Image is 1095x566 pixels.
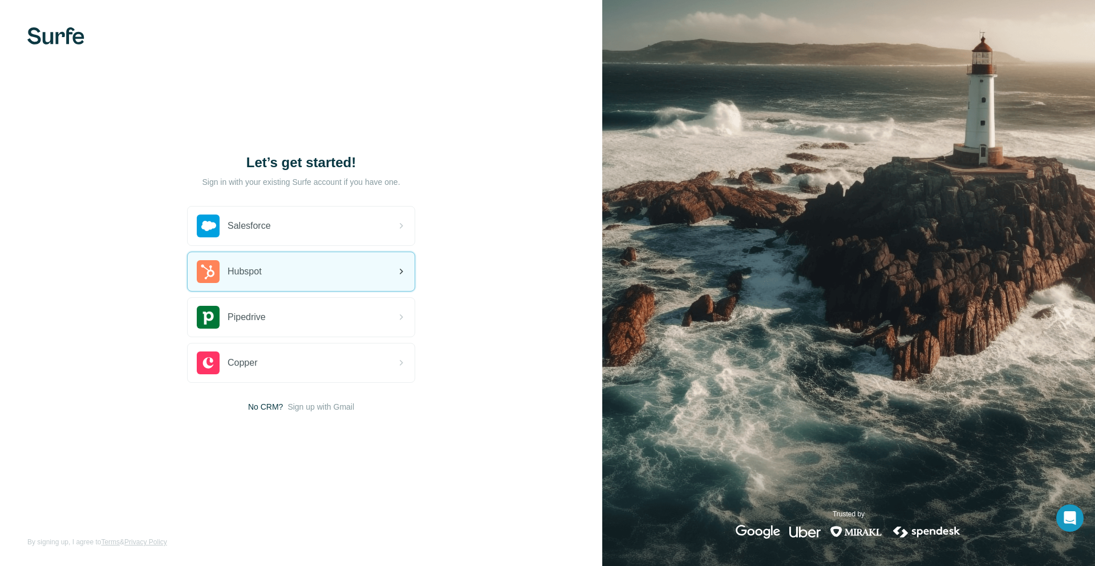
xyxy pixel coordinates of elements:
span: Hubspot [228,265,262,278]
span: No CRM? [248,401,283,413]
p: Trusted by [833,509,865,519]
button: Sign up with Gmail [287,401,354,413]
span: Copper [228,356,257,370]
p: Sign in with your existing Surfe account if you have one. [202,176,400,188]
img: mirakl's logo [830,525,882,539]
img: uber's logo [789,525,821,539]
img: pipedrive's logo [197,306,220,329]
img: copper's logo [197,351,220,374]
span: By signing up, I agree to & [27,537,167,547]
img: Surfe's logo [27,27,84,45]
img: salesforce's logo [197,215,220,237]
img: spendesk's logo [891,525,962,539]
img: hubspot's logo [197,260,220,283]
div: Open Intercom Messenger [1056,504,1084,532]
a: Privacy Policy [124,538,167,546]
span: Pipedrive [228,310,266,324]
span: Salesforce [228,219,271,233]
a: Terms [101,538,120,546]
h1: Let’s get started! [187,153,415,172]
img: google's logo [736,525,780,539]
